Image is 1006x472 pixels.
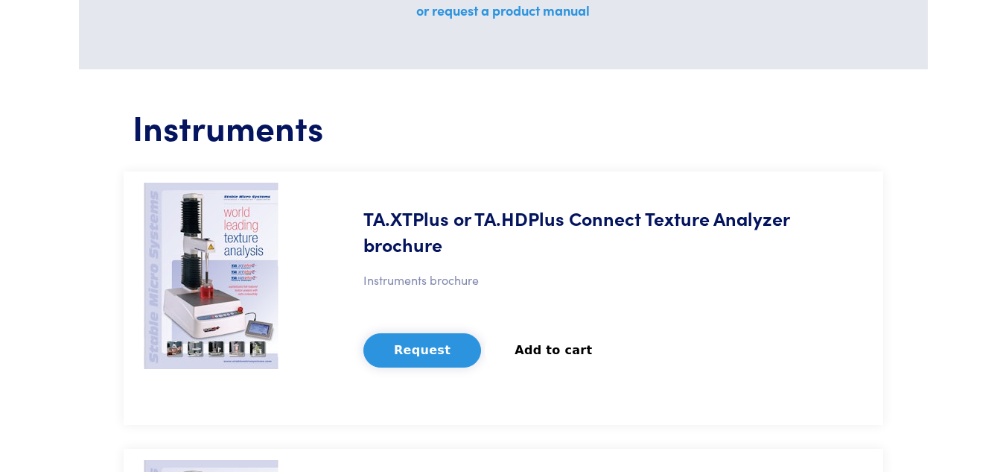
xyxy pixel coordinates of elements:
[363,333,481,368] button: Request
[144,183,279,369] img: plus-range-brochure.jpg
[363,205,827,257] h5: TA.XTPlus or TA.HDPlus Connect Texture Analyzer brochure
[416,1,590,19] a: or request a product manual
[133,105,874,148] h1: Instruments
[363,263,479,298] p: Instruments brochure
[485,334,622,367] button: Add to cart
